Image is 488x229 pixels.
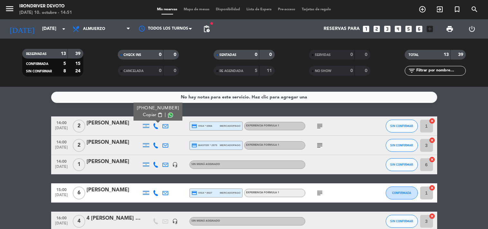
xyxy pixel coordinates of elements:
[246,191,279,194] span: Experiencia Formula 1
[87,158,141,166] div: [PERSON_NAME]
[269,52,273,57] strong: 0
[243,8,275,11] span: Lista de Espera
[220,191,240,195] span: mercadopago
[383,25,391,33] i: looks_3
[316,189,324,197] i: subject
[429,118,435,124] i: cancel
[53,186,69,193] span: 15:00
[75,51,82,56] strong: 39
[87,186,141,194] div: [PERSON_NAME]
[53,157,69,165] span: 14:00
[386,139,418,152] button: SIN CONFIRMAR
[83,27,105,31] span: Almuerzo
[203,25,210,33] span: pending_actions
[172,162,178,168] i: headset_mic
[191,142,217,148] span: master * 2979
[453,5,461,13] i: turned_in_not
[53,214,69,221] span: 16:00
[87,138,141,147] div: [PERSON_NAME]
[219,69,243,73] span: RE AGENDADA
[444,52,449,57] strong: 13
[26,52,47,56] span: RESERVADAS
[386,187,418,199] button: CONFIRMADA
[191,190,197,196] i: credit_card
[429,185,435,191] i: cancel
[471,5,478,13] i: search
[172,218,178,224] i: headset_mic
[73,139,85,152] span: 2
[246,144,279,146] span: Experiencia Formula 1
[373,25,381,33] i: looks_two
[316,122,324,130] i: subject
[157,113,162,117] span: content_paste
[137,105,179,112] div: [PHONE_NUMBER]
[386,215,418,228] button: SIN CONFIRMAR
[408,67,416,75] i: filter_list
[255,69,257,73] strong: 5
[365,52,369,57] strong: 0
[53,119,69,126] span: 14:00
[468,25,476,33] i: power_settings_new
[191,220,220,222] span: Sin menú asignado
[390,219,413,223] span: SIN CONFIRMAR
[53,138,69,145] span: 14:00
[154,8,180,11] span: Mis reservas
[124,69,143,73] span: CANCELADA
[275,8,299,11] span: Pre-acceso
[365,69,369,73] strong: 0
[390,124,413,128] span: SIN CONFIRMAR
[458,52,465,57] strong: 39
[87,119,141,127] div: [PERSON_NAME]
[124,53,141,57] span: CHECK INS
[386,158,418,171] button: SIN CONFIRMAR
[394,25,402,33] i: looks_4
[26,70,52,73] span: SIN CONFIRMAR
[429,156,435,163] i: cancel
[143,112,156,118] span: Copiar
[164,112,166,118] span: |
[5,4,14,16] button: menu
[191,123,197,129] i: credit_card
[5,4,14,14] i: menu
[5,22,39,36] i: [DATE]
[219,53,236,57] span: SENTADAS
[362,25,370,33] i: looks_one
[390,163,413,166] span: SIN CONFIRMAR
[316,142,324,149] i: subject
[143,112,162,118] button: Copiarcontent_paste
[53,221,69,229] span: [DATE]
[63,69,66,73] strong: 8
[220,143,240,147] span: mercadopago
[461,19,483,39] div: LOG OUT
[315,69,331,73] span: NO SHOW
[75,61,82,66] strong: 15
[210,22,214,25] span: fiber_manual_record
[73,187,85,199] span: 6
[73,120,85,133] span: 2
[392,191,411,195] span: CONFIRMADA
[409,53,419,57] span: TOTAL
[75,69,82,73] strong: 24
[73,215,85,228] span: 4
[87,214,141,223] div: 4 [PERSON_NAME] 1h clase 1h libre (clases saldadas 22/8 - 26/9) (a saldar 74k)
[63,61,66,66] strong: 5
[53,145,69,153] span: [DATE]
[416,67,465,74] input: Filtrar por nombre...
[181,94,307,101] div: No hay notas para este servicio. Haz clic para agregar una
[174,69,178,73] strong: 0
[246,124,279,127] span: Experiencia Formula 1
[26,62,48,66] span: CONFIRMADA
[159,52,161,57] strong: 0
[429,213,435,219] i: cancel
[415,25,423,33] i: looks_6
[324,26,360,32] span: Reservas para
[191,142,197,148] i: credit_card
[53,165,69,172] span: [DATE]
[419,5,426,13] i: add_circle_outline
[350,52,353,57] strong: 0
[426,25,434,33] i: add_box
[191,190,212,196] span: visa * 8027
[73,158,85,171] span: 1
[159,69,161,73] strong: 0
[53,193,69,200] span: [DATE]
